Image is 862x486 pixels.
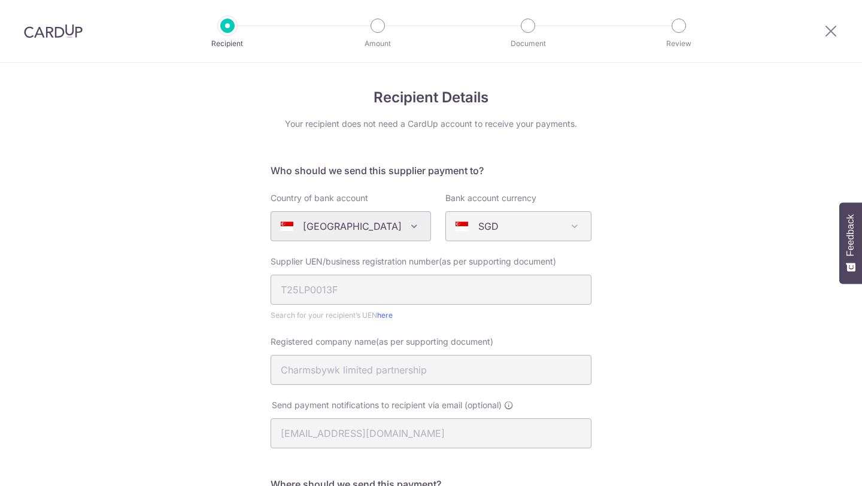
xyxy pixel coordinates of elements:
label: Country of bank account [271,192,368,204]
span: SGD [445,211,591,241]
p: Document [484,38,572,50]
div: Search for your recipient’s UEN [271,309,591,321]
p: Recipient [183,38,272,50]
input: Enter email address [271,418,591,448]
a: here [377,311,393,320]
p: SGD [478,219,499,233]
label: Bank account currency [445,192,536,204]
p: Review [635,38,723,50]
div: Your recipient does not need a CardUp account to receive your payments. [271,118,591,130]
iframe: Opens a widget where you can find more information [785,450,850,480]
span: SGD [446,212,591,241]
button: Feedback - Show survey [839,202,862,284]
span: Registered company name(as per supporting document) [271,336,493,347]
h5: Who should we send this supplier payment to? [271,163,591,178]
p: Amount [333,38,422,50]
img: CardUp [24,24,83,38]
span: Send payment notifications to recipient via email (optional) [272,399,502,411]
span: Supplier UEN/business registration number(as per supporting document) [271,256,556,266]
h4: Recipient Details [271,87,591,108]
span: Feedback [845,214,856,256]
